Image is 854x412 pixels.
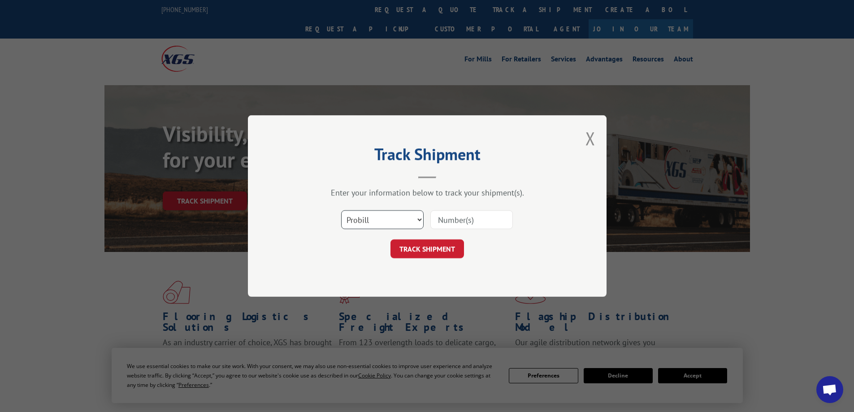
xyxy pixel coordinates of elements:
[816,376,843,403] div: Open chat
[293,148,562,165] h2: Track Shipment
[430,210,513,229] input: Number(s)
[390,239,464,258] button: TRACK SHIPMENT
[585,126,595,150] button: Close modal
[293,187,562,198] div: Enter your information below to track your shipment(s).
